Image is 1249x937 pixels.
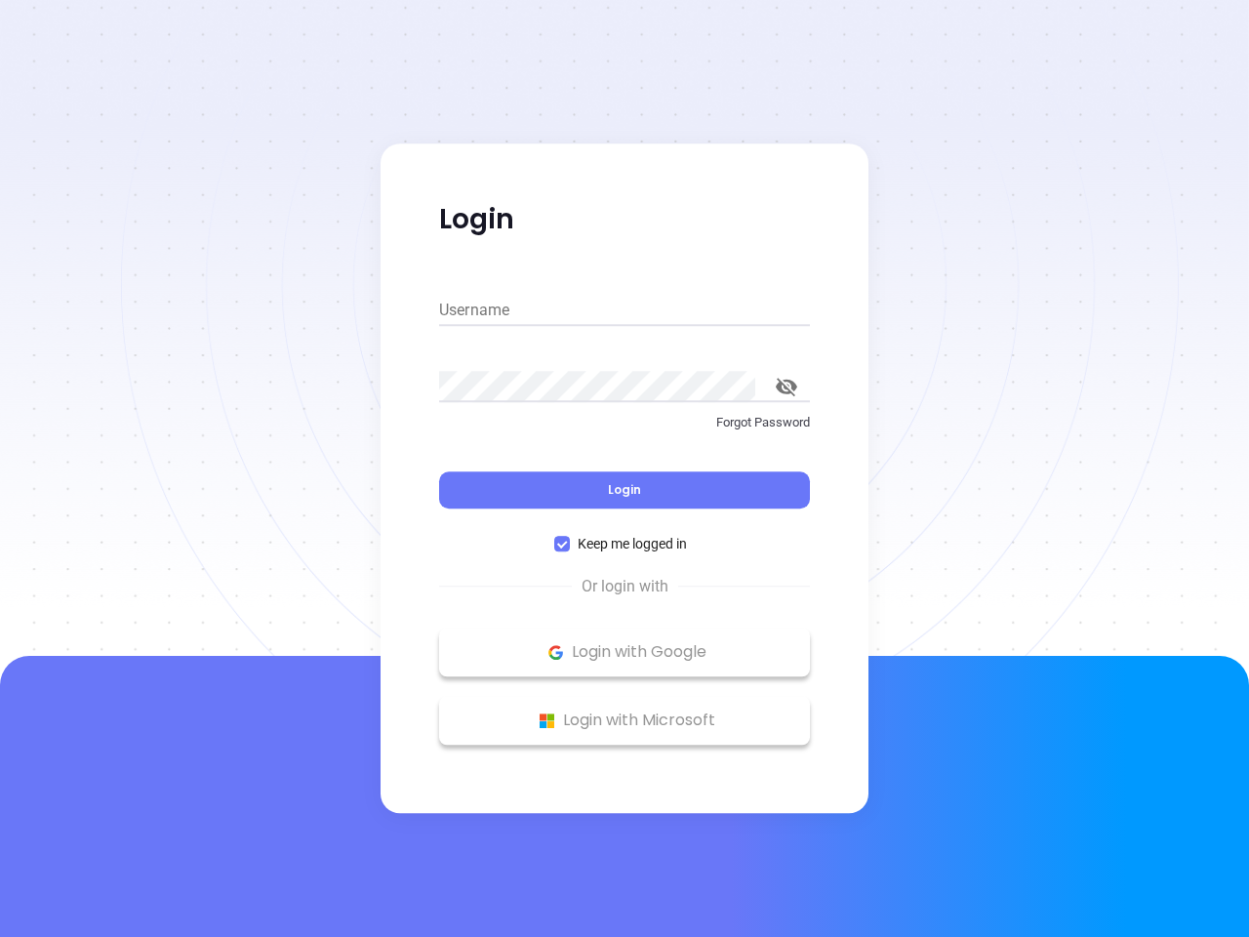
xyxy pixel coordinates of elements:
p: Login with Microsoft [449,706,800,735]
a: Forgot Password [439,413,810,448]
p: Login [439,202,810,237]
img: Google Logo [544,640,568,665]
p: Forgot Password [439,413,810,432]
span: Or login with [572,575,678,598]
button: Login [439,471,810,509]
button: Microsoft Logo Login with Microsoft [439,696,810,745]
button: Google Logo Login with Google [439,628,810,676]
p: Login with Google [449,637,800,667]
img: Microsoft Logo [535,709,559,733]
span: Keep me logged in [570,533,695,554]
span: Login [608,481,641,498]
button: toggle password visibility [763,363,810,410]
